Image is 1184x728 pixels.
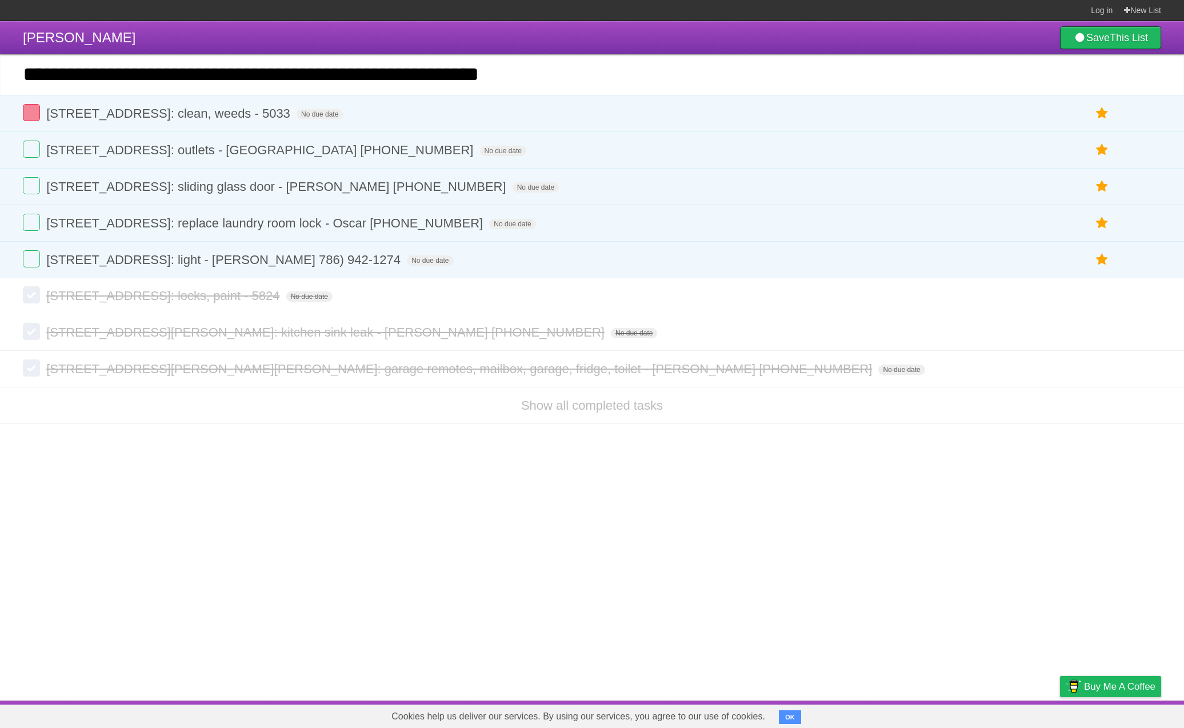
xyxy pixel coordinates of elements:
[297,109,343,119] span: No due date
[46,289,282,303] span: [STREET_ADDRESS]: locks, paint - 5824
[1091,141,1113,159] label: Star task
[46,179,509,194] span: [STREET_ADDRESS]: sliding glass door - [PERSON_NAME] [PHONE_NUMBER]
[407,255,453,266] span: No due date
[286,291,333,302] span: No due date
[46,362,875,376] span: [STREET_ADDRESS][PERSON_NAME][PERSON_NAME]: garage remotes, mailbox, garage, fridge, toilet - [PE...
[1091,104,1113,123] label: Star task
[1066,677,1081,696] img: Buy me a coffee
[380,705,777,728] span: Cookies help us deliver our services. By using our services, you agree to our use of cookies.
[1084,677,1155,697] span: Buy me a coffee
[779,710,801,724] button: OK
[1110,32,1148,43] b: This List
[23,177,40,194] label: Done
[611,328,657,338] span: No due date
[46,216,486,230] span: [STREET_ADDRESS]: replace laundry room lock - Oscar [PHONE_NUMBER]
[521,398,663,413] a: Show all completed tasks
[1091,214,1113,233] label: Star task
[489,219,535,229] span: No due date
[23,104,40,121] label: Done
[23,323,40,340] label: Done
[1089,703,1161,725] a: Suggest a feature
[46,253,403,267] span: [STREET_ADDRESS]: light - [PERSON_NAME] 786) 942-1274
[23,30,135,45] span: [PERSON_NAME]
[23,141,40,158] label: Done
[23,250,40,267] label: Done
[1091,177,1113,196] label: Star task
[46,143,476,157] span: [STREET_ADDRESS]: outlets - [GEOGRAPHIC_DATA] [PHONE_NUMBER]
[23,214,40,231] label: Done
[878,365,925,375] span: No due date
[23,359,40,377] label: Done
[513,182,559,193] span: No due date
[946,703,992,725] a: Developers
[908,703,932,725] a: About
[46,106,293,121] span: [STREET_ADDRESS]: clean, weeds - 5033
[23,286,40,303] label: Done
[1060,676,1161,697] a: Buy me a coffee
[1060,26,1161,49] a: SaveThis List
[1091,250,1113,269] label: Star task
[480,146,526,156] span: No due date
[46,325,607,339] span: [STREET_ADDRESS][PERSON_NAME]: kitchen sink leak - [PERSON_NAME] [PHONE_NUMBER]
[1006,703,1031,725] a: Terms
[1045,703,1075,725] a: Privacy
